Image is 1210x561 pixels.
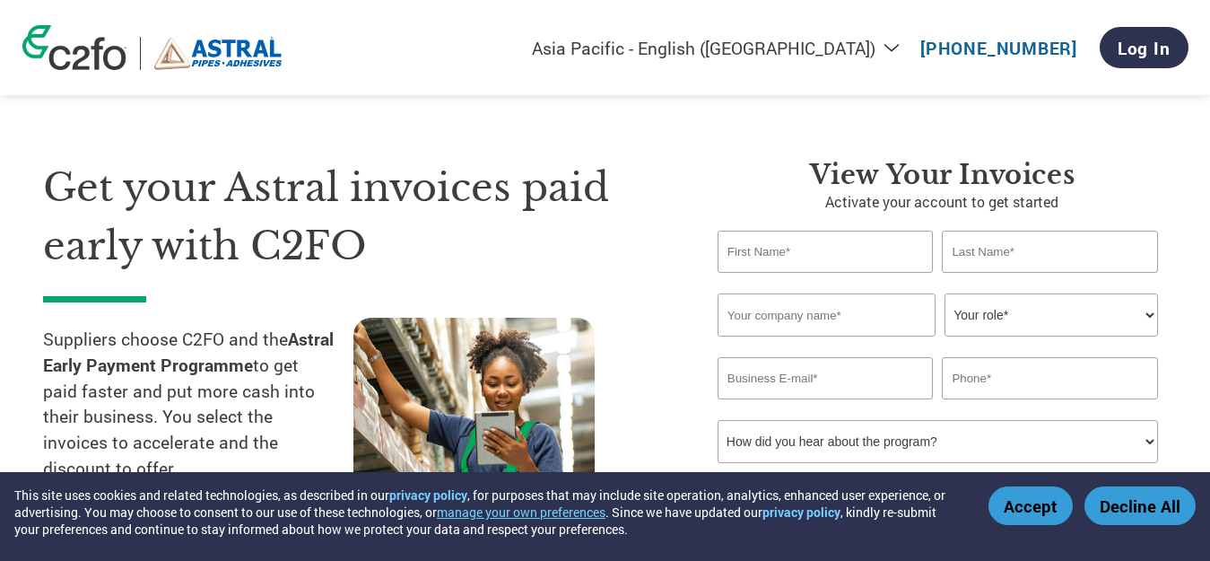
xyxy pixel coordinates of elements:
[1100,27,1188,68] a: Log In
[43,327,353,482] p: Suppliers choose C2FO and the to get paid faster and put more cash into their business. You selec...
[43,159,664,275] h1: Get your Astral invoices paid early with C2FO
[718,275,934,286] div: Invalid first name or first name is too long
[988,486,1073,525] button: Accept
[718,338,1158,350] div: Invalid company name or company name is too long
[437,504,605,521] button: manage your own preferences
[154,37,283,70] img: Astral
[718,231,934,273] input: First Name*
[762,504,840,521] a: privacy policy
[942,275,1158,286] div: Invalid last name or last name is too long
[14,486,962,538] div: This site uses cookies and related technologies, as described in our , for purposes that may incl...
[718,159,1167,191] h3: View your invoices
[1084,486,1196,525] button: Decline All
[942,401,1158,413] div: Inavlid Phone Number
[389,486,467,504] a: privacy policy
[718,294,936,337] input: Your company name*
[942,357,1158,399] input: Phone*
[353,318,595,495] img: supply chain worker
[944,294,1158,337] select: Title/Role
[22,25,126,70] img: c2fo logo
[942,231,1158,273] input: Last Name*
[43,328,334,376] strong: Astral Early Payment Programme
[718,401,934,413] div: Inavlid Email Address
[920,37,1077,59] a: [PHONE_NUMBER]
[718,191,1167,213] p: Activate your account to get started
[718,357,934,399] input: Invalid Email format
